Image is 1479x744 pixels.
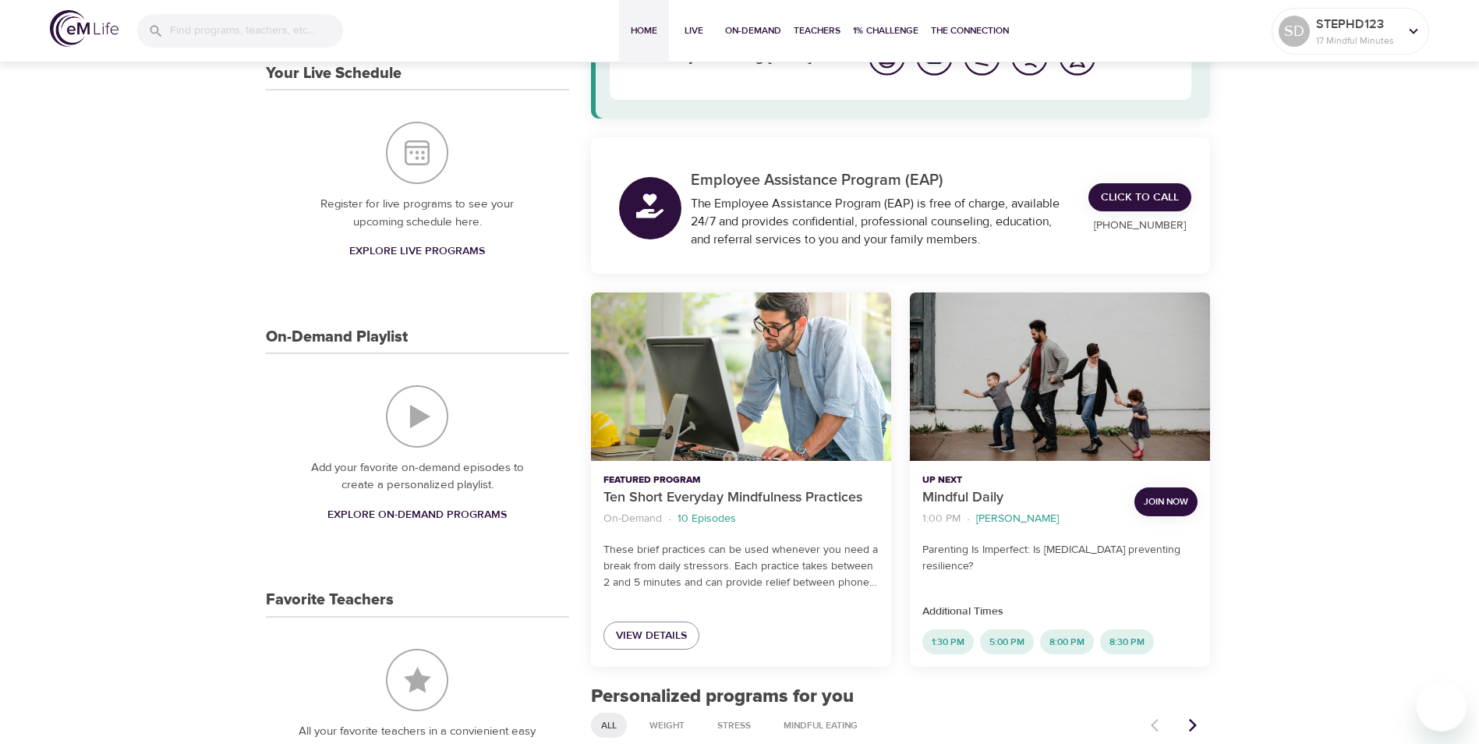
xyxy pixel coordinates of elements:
span: Join Now [1144,494,1188,510]
a: View Details [603,622,699,650]
img: On-Demand Playlist [386,385,448,448]
p: 10 Episodes [678,511,736,527]
span: Live [675,23,713,39]
span: Teachers [794,23,840,39]
div: The Employee Assistance Program (EAP) is free of charge, available 24/7 and provides confidential... [691,195,1070,249]
span: All [592,719,626,732]
img: logo [50,10,119,47]
span: 1:30 PM [922,636,974,649]
img: Your Live Schedule [386,122,448,184]
h3: Your Live Schedule [266,65,402,83]
a: Explore On-Demand Programs [321,501,513,530]
img: Favorite Teachers [386,649,448,711]
p: Add your favorite on-demand episodes to create a personalized playlist. [297,459,538,494]
p: On-Demand [603,511,662,527]
iframe: Button to launch messaging window [1417,682,1467,732]
span: 8:00 PM [1040,636,1094,649]
p: 17 Mindful Minutes [1316,34,1399,48]
p: [PERSON_NAME] [976,511,1059,527]
nav: breadcrumb [603,508,879,530]
input: Find programs, teachers, etc... [170,14,343,48]
span: Home [625,23,663,39]
div: All [591,713,627,738]
div: SD [1279,16,1310,47]
span: Mindful Eating [774,719,867,732]
span: 5:00 PM [980,636,1034,649]
p: These brief practices can be used whenever you need a break from daily stressors. Each practice t... [603,542,879,591]
div: 5:00 PM [980,629,1034,654]
div: 8:00 PM [1040,629,1094,654]
span: View Details [616,626,687,646]
p: Up Next [922,473,1122,487]
span: 8:30 PM [1100,636,1154,649]
span: Stress [708,719,760,732]
span: The Connection [931,23,1009,39]
li: · [967,508,970,530]
h3: Favorite Teachers [266,591,394,609]
p: Ten Short Everyday Mindfulness Practices [603,487,879,508]
div: 1:30 PM [922,629,974,654]
span: Explore Live Programs [349,242,485,261]
p: Parenting Is Imperfect: Is [MEDICAL_DATA] preventing resilience? [922,542,1198,575]
a: Click to Call [1088,183,1191,212]
li: · [668,508,671,530]
a: Explore Live Programs [343,237,491,266]
h3: On-Demand Playlist [266,328,408,346]
div: Stress [707,713,761,738]
div: Mindful Eating [773,713,868,738]
p: Register for live programs to see your upcoming schedule here. [297,196,538,231]
p: STEPHD123 [1316,15,1399,34]
span: Weight [640,719,694,732]
button: Mindful Daily [910,292,1210,462]
span: Click to Call [1101,188,1179,207]
div: 8:30 PM [1100,629,1154,654]
button: Join Now [1134,487,1198,516]
div: Weight [639,713,695,738]
button: Next items [1176,708,1210,742]
p: [PHONE_NUMBER] [1088,218,1191,234]
p: Employee Assistance Program (EAP) [691,168,1070,192]
p: Featured Program [603,473,879,487]
h2: Personalized programs for you [591,686,1211,708]
p: Additional Times [922,604,1198,620]
p: 1:00 PM [922,511,961,527]
span: On-Demand [725,23,781,39]
span: Explore On-Demand Programs [327,505,507,525]
span: 1% Challenge [853,23,918,39]
nav: breadcrumb [922,508,1122,530]
p: Mindful Daily [922,487,1122,508]
button: Ten Short Everyday Mindfulness Practices [591,292,891,462]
